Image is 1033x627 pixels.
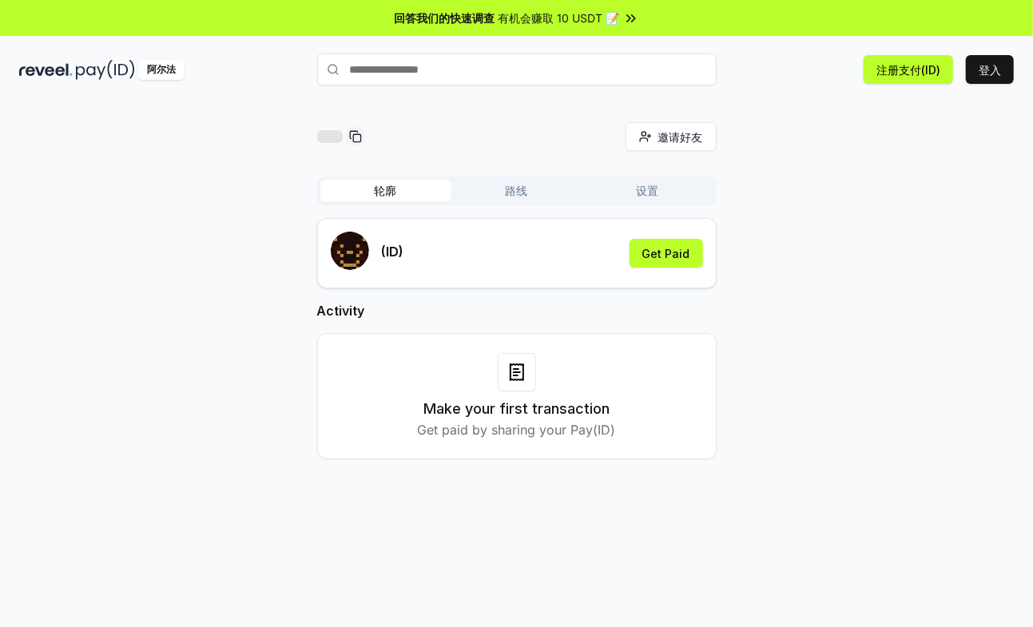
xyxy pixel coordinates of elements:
[630,239,703,268] button: Get Paid
[658,130,703,144] font: 邀请好友
[499,11,620,25] font: 有机会赚取 10 USDT 📝
[979,63,1001,77] font: 登入
[626,122,717,151] button: 邀请好友
[506,184,528,197] font: 路线
[637,184,659,197] font: 设置
[76,60,135,80] img: 付款编号
[418,420,616,439] p: Get paid by sharing your Pay(ID)
[317,301,717,320] h2: Activity
[966,55,1014,84] button: 登入
[375,184,397,197] font: 轮廓
[147,63,176,75] font: 阿尔法
[382,242,404,261] p: (ID)
[876,63,940,77] font: 注册支付(ID)
[395,11,495,25] font: 回答我们的快速调查
[423,398,610,420] h3: Make your first transaction
[864,55,953,84] button: 注册支付(ID)
[19,60,73,80] img: 揭示黑暗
